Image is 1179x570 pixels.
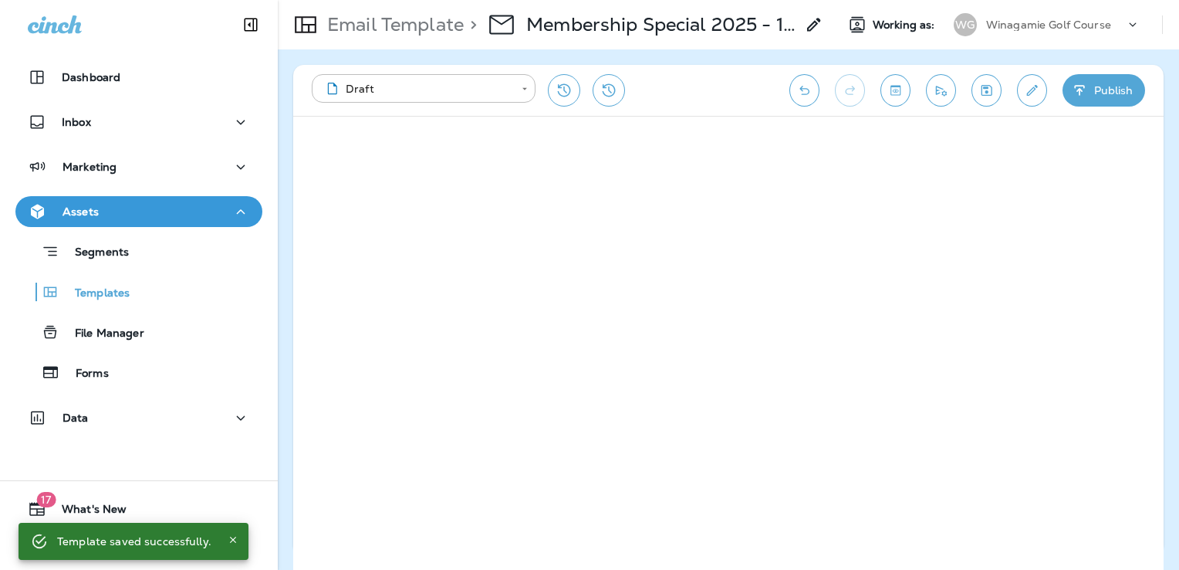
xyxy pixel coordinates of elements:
[321,13,464,36] p: Email Template
[15,494,262,524] button: 17What's New
[593,74,625,107] button: View Changelog
[15,531,262,562] button: Support
[46,503,127,521] span: What's New
[1017,74,1047,107] button: Edit details
[880,74,910,107] button: Toggle preview
[57,528,211,555] div: Template saved successfully.
[526,13,796,36] p: Membership Special 2025 - 10/1
[323,81,511,97] div: Draft
[36,492,56,507] span: 17
[986,19,1111,31] p: Winagamie Golf Course
[15,235,262,268] button: Segments
[15,151,262,182] button: Marketing
[62,161,117,173] p: Marketing
[971,74,1002,107] button: Save
[62,205,99,218] p: Assets
[1062,74,1145,107] button: Publish
[15,276,262,308] button: Templates
[229,9,272,40] button: Collapse Sidebar
[15,62,262,93] button: Dashboard
[59,287,130,301] p: Templates
[789,74,819,107] button: Undo
[464,13,477,36] p: >
[15,196,262,227] button: Assets
[62,71,120,83] p: Dashboard
[224,531,242,549] button: Close
[15,316,262,348] button: File Manager
[59,327,144,341] p: File Manager
[15,402,262,433] button: Data
[59,246,129,261] p: Segments
[954,13,977,36] div: WG
[548,74,580,107] button: Restore from previous version
[62,116,91,128] p: Inbox
[15,356,262,388] button: Forms
[15,107,262,137] button: Inbox
[62,412,89,424] p: Data
[926,74,956,107] button: Send test email
[60,367,109,382] p: Forms
[873,19,938,32] span: Working as:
